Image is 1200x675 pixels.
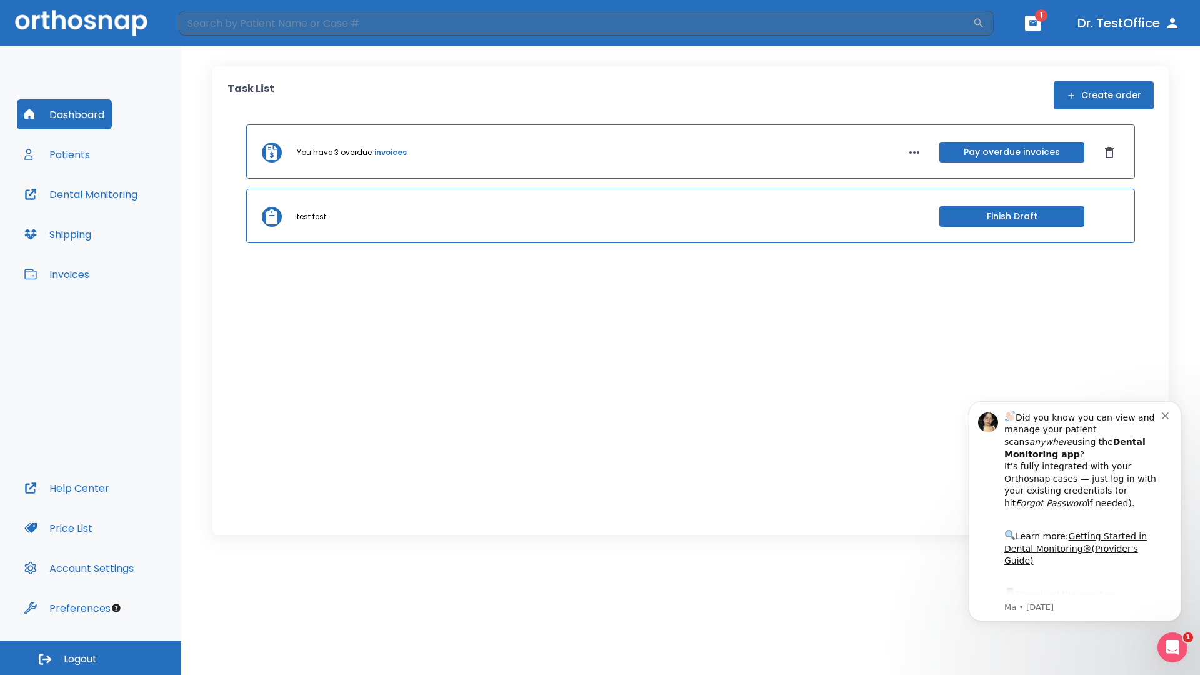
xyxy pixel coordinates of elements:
[297,211,326,222] p: test test
[1072,12,1185,34] button: Dr. TestOffice
[17,513,100,543] button: Price List
[1054,81,1154,109] button: Create order
[17,553,141,583] button: Account Settings
[15,10,147,36] img: Orthosnap
[17,139,97,169] button: Patients
[17,259,97,289] button: Invoices
[1183,632,1193,642] span: 1
[17,473,117,503] button: Help Center
[111,602,122,614] div: Tooltip anchor
[179,11,972,36] input: Search by Patient Name or Case #
[64,652,97,666] span: Logout
[950,386,1200,669] iframe: Intercom notifications message
[1157,632,1187,662] iframe: Intercom live chat
[17,179,145,209] button: Dental Monitoring
[1099,142,1119,162] button: Dismiss
[939,142,1084,162] button: Pay overdue invoices
[374,147,407,158] a: invoices
[17,593,118,623] button: Preferences
[297,147,372,158] p: You have 3 overdue
[227,81,274,109] p: Task List
[17,219,99,249] button: Shipping
[17,99,112,129] button: Dashboard
[939,206,1084,227] button: Finish Draft
[1035,9,1047,22] span: 1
